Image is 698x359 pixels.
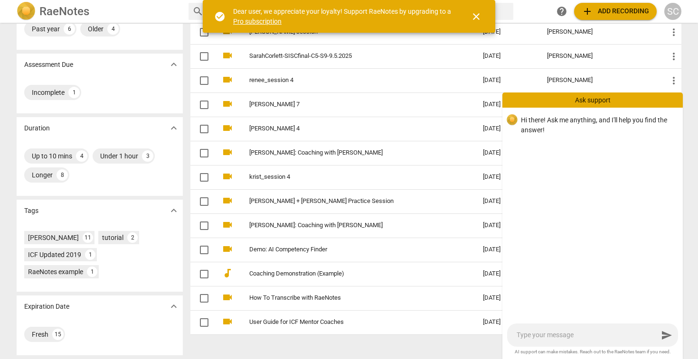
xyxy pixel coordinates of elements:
[222,267,233,279] span: audiotrack
[507,114,518,126] img: 07265d9b138777cce26606498f17c26b.svg
[668,27,679,38] span: more_vert
[658,327,675,344] button: Send
[222,243,233,255] span: videocam
[168,122,179,134] span: expand_more
[222,316,233,327] span: videocam
[24,302,69,312] p: Expiration Date
[249,101,449,108] a: [PERSON_NAME] 7
[475,165,539,189] td: [DATE]
[465,5,488,28] button: Close
[100,151,138,161] div: Under 1 hour
[32,151,72,161] div: Up to 10 mins
[475,262,539,286] td: [DATE]
[24,206,38,216] p: Tags
[475,20,539,44] td: [DATE]
[233,7,453,26] div: Dear user, we appreciate your loyalty! Support RaeNotes by upgrading to a
[475,189,539,213] td: [DATE]
[39,5,89,18] h2: RaeNotes
[233,18,282,25] a: Pro subscription
[167,203,181,218] button: Show more
[168,59,179,70] span: expand_more
[547,28,653,36] div: [PERSON_NAME]
[249,246,449,253] a: Demo: AI Competency Finder
[168,301,179,312] span: expand_more
[475,141,539,165] td: [DATE]
[32,330,48,339] div: Fresh
[668,75,679,86] span: more_vert
[475,213,539,238] td: [DATE]
[249,53,449,60] a: SarahCorlett-SISCfinal-C5-S9-9.5.2025
[471,11,482,22] span: close
[582,6,593,17] span: add
[28,233,79,242] div: [PERSON_NAME]
[127,232,138,243] div: 2
[475,238,539,262] td: [DATE]
[222,122,233,134] span: videocam
[582,6,649,17] span: Add recording
[88,24,104,34] div: Older
[475,68,539,92] td: [DATE]
[475,286,539,310] td: [DATE]
[475,310,539,334] td: [DATE]
[85,249,95,260] div: 1
[510,349,675,355] span: AI support can make mistakes. Reach out to the RaeNotes team if you need.
[475,117,539,141] td: [DATE]
[222,98,233,110] span: videocam
[24,60,73,70] p: Assessment Due
[87,267,97,277] div: 1
[17,2,181,21] a: LogoRaeNotes
[475,92,539,117] td: [DATE]
[222,74,233,85] span: videocam
[475,44,539,68] td: [DATE]
[28,250,81,259] div: ICF Updated 2019
[521,115,675,135] p: Hi there! Ask me anything, and I'll help you find the answer!
[249,319,449,326] a: User Guide for ICF Mentor Coaches
[102,233,123,242] div: tutorial
[168,205,179,216] span: expand_more
[222,147,233,158] span: videocam
[249,77,449,84] a: renee_session 4
[249,198,449,205] a: [PERSON_NAME] + [PERSON_NAME] Practice Session
[32,88,65,97] div: Incomplete
[28,267,83,276] div: RaeNotes example
[249,222,449,229] a: [PERSON_NAME]: Coaching with [PERSON_NAME]
[32,24,60,34] div: Past year
[249,270,449,277] a: Coaching Demonstration (Example)
[547,53,653,60] div: [PERSON_NAME]
[107,23,119,35] div: 4
[664,3,681,20] button: SC
[17,2,36,21] img: Logo
[249,125,449,132] a: [PERSON_NAME] 4
[222,50,233,61] span: videocam
[574,3,657,20] button: Upload
[661,330,672,341] span: send
[249,174,449,181] a: krist_session 4
[556,6,567,17] span: help
[167,121,181,135] button: Show more
[57,169,68,181] div: 8
[167,57,181,72] button: Show more
[192,6,204,17] span: search
[142,150,153,162] div: 3
[24,123,50,133] p: Duration
[249,295,449,302] a: How To Transcribe with RaeNotes
[214,11,226,22] span: check_circle
[553,3,570,20] a: Help
[668,51,679,62] span: more_vert
[222,219,233,230] span: videocam
[222,195,233,206] span: videocam
[64,23,75,35] div: 6
[222,292,233,303] span: videocam
[547,77,653,84] div: [PERSON_NAME]
[52,329,64,340] div: 15
[167,299,181,313] button: Show more
[83,232,93,243] div: 11
[502,92,683,108] div: Ask support
[76,150,87,162] div: 4
[32,170,53,180] div: Longer
[68,87,80,98] div: 1
[222,171,233,182] span: videocam
[249,149,449,156] a: [PERSON_NAME]: Coaching with [PERSON_NAME]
